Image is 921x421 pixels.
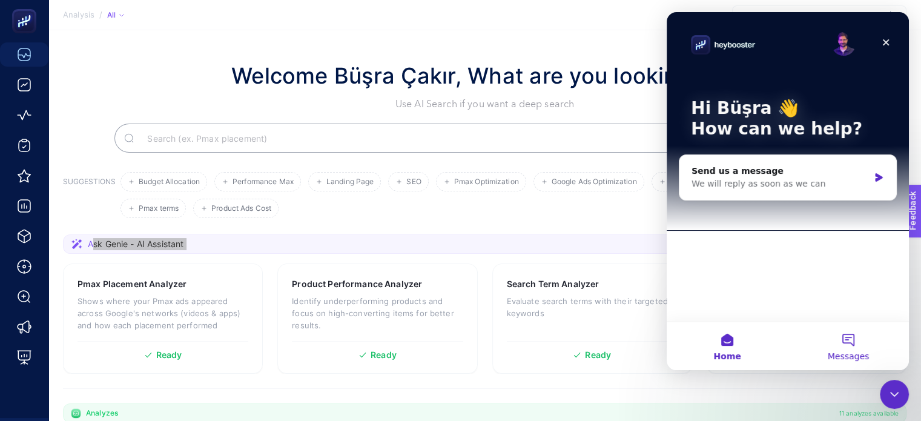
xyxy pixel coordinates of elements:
[880,380,909,409] iframe: Intercom live chat
[139,177,200,187] span: Budget Allocation
[839,408,899,418] span: 11 analyzes available
[585,351,611,359] span: Ready
[63,177,116,218] h3: SUGGESTIONS
[99,10,102,19] span: /
[88,238,183,250] span: Ask Genie - AI Assistant
[78,278,187,290] h3: Pmax Placement Analyzer
[742,10,884,20] span: [DOMAIN_NAME]
[63,264,263,374] a: Pmax Placement AnalyzerShows where your Pmax ads appeared across Google's networks (videos & apps...
[507,295,678,319] p: Evaluate search terms with their targeted keywords
[492,264,692,374] a: Search Term AnalyzerEvaluate search terms with their targeted keywordsReady
[292,295,463,331] p: Identify underperforming products and focus on high-converting items for better results.
[137,121,759,155] input: Search
[667,12,909,370] iframe: Intercom live chat
[326,177,374,187] span: Landing Page
[86,408,118,418] span: Analyzes
[211,204,271,213] span: Product Ads Cost
[7,4,46,13] span: Feedback
[552,177,637,187] span: Google Ads Optimization
[406,177,421,187] span: SEO
[292,278,422,290] h3: Product Performance Analyzer
[107,10,124,20] div: All
[277,264,477,374] a: Product Performance AnalyzerIdentify underperforming products and focus on high-converting items ...
[233,177,294,187] span: Performance Max
[507,278,599,290] h3: Search Term Analyzer
[371,351,397,359] span: Ready
[231,59,738,92] h1: Welcome Büşra Çakır, What are you looking for?
[139,204,179,213] span: Pmax terms
[454,177,519,187] span: Pmax Optimization
[889,9,896,21] img: svg%3e
[156,351,182,359] span: Ready
[78,295,248,331] p: Shows where your Pmax ads appeared across Google's networks (videos & apps) and how each placemen...
[63,10,94,20] span: Analysis
[231,97,738,111] p: Use AI Search if you want a deep search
